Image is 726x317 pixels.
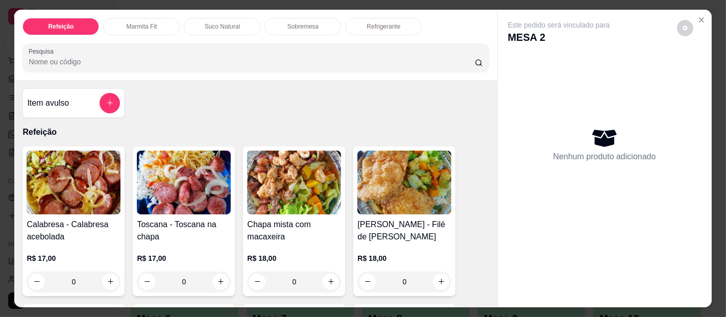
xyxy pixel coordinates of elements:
[357,218,451,243] h4: [PERSON_NAME] - Filé de [PERSON_NAME]
[29,47,57,56] label: Pesquisa
[126,22,157,31] p: Marmita Fit
[205,22,240,31] p: Suco Natural
[27,97,69,109] h4: Item avulso
[137,218,231,243] h4: Toscana - Toscana na chapa
[247,253,341,263] p: R$ 18,00
[27,218,120,243] h4: Calabresa - Calabresa acebolada
[137,151,231,214] img: product-image
[508,30,610,44] p: MESA 2
[553,151,656,163] p: Nenhum produto adicionado
[247,218,341,243] h4: Chapa mista com macaxeira
[287,22,319,31] p: Sobremesa
[508,20,610,30] p: Este pedido será vinculado para
[357,151,451,214] img: product-image
[100,93,120,113] button: add-separate-item
[27,151,120,214] img: product-image
[27,253,120,263] p: R$ 17,00
[677,20,693,36] button: decrease-product-quantity
[137,253,231,263] p: R$ 17,00
[367,22,400,31] p: Refrigerante
[29,57,474,67] input: Pesquisa
[693,12,710,28] button: Close
[48,22,74,31] p: Refeição
[22,126,489,138] p: Refeição
[247,151,341,214] img: product-image
[357,253,451,263] p: R$ 18,00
